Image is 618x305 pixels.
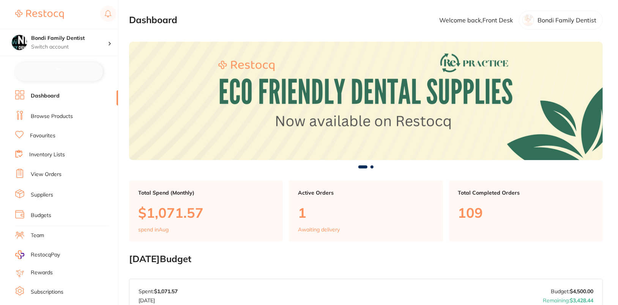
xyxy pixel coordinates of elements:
strong: $4,500.00 [570,288,593,295]
p: Spent: [139,288,178,294]
a: Suppliers [31,191,53,199]
a: Subscriptions [31,288,63,296]
a: View Orders [31,171,61,178]
img: Bondi Family Dentist [12,35,27,50]
a: Favourites [30,132,55,140]
strong: $3,428.44 [570,297,593,304]
a: Inventory Lists [29,151,65,159]
p: Active Orders [298,190,434,196]
a: Budgets [31,212,51,219]
a: Total Spend (Monthly)$1,071.57spend inAug [129,181,283,242]
a: Total Completed Orders109 [449,181,603,242]
a: Browse Products [31,113,73,120]
img: Dashboard [129,42,603,160]
a: Rewards [31,269,53,277]
img: RestocqPay [15,250,24,259]
strong: $1,071.57 [154,288,178,295]
p: Total Spend (Monthly) [138,190,274,196]
p: 1 [298,205,434,220]
p: Total Completed Orders [458,190,594,196]
p: $1,071.57 [138,205,274,220]
p: [DATE] [139,294,178,303]
a: RestocqPay [15,250,60,259]
p: Remaining: [543,294,593,303]
img: Restocq Logo [15,10,64,19]
h2: [DATE] Budget [129,254,603,264]
a: Restocq Logo [15,6,64,23]
h2: Dashboard [129,15,177,25]
p: Budget: [551,288,593,294]
p: Welcome back, Front Desk [439,17,513,24]
p: 109 [458,205,594,220]
p: Switch account [31,43,108,51]
a: Dashboard [31,92,60,100]
h4: Bondi Family Dentist [31,35,108,42]
p: Bondi Family Dentist [538,17,596,24]
p: Awaiting delivery [298,226,340,233]
p: spend in Aug [138,226,169,233]
a: Team [31,232,44,239]
span: RestocqPay [31,251,60,259]
a: Active Orders1Awaiting delivery [289,181,443,242]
